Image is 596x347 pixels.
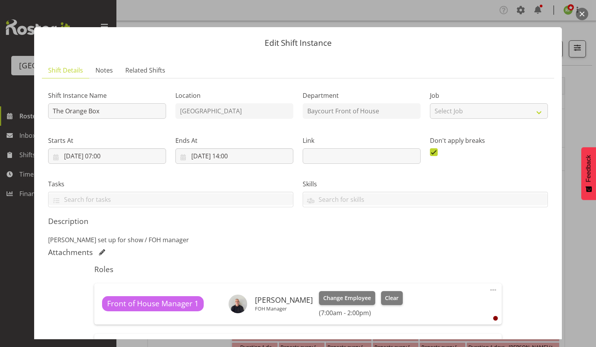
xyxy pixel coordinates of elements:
[48,148,166,164] input: Click to select...
[381,291,403,305] button: Clear
[175,148,293,164] input: Click to select...
[175,91,293,100] label: Location
[42,39,554,47] p: Edit Shift Instance
[323,294,371,302] span: Change Employee
[581,147,596,200] button: Feedback - Show survey
[493,316,498,321] div: User is clocked out
[48,179,293,189] label: Tasks
[48,136,166,145] label: Starts At
[385,294,398,302] span: Clear
[303,91,421,100] label: Department
[48,66,83,75] span: Shift Details
[319,309,403,317] h6: (7:00am - 2:00pm)
[48,217,548,226] h5: Description
[48,235,548,245] p: [PERSON_NAME] set up for show / FOH manager
[319,291,375,305] button: Change Employee
[48,91,166,100] label: Shift Instance Name
[107,298,199,309] span: Front of House Manager 1
[255,296,313,304] h6: [PERSON_NAME]
[94,265,501,274] h5: Roles
[430,136,548,145] label: Don't apply breaks
[229,295,247,313] img: aaron-smarte17f1d9530554f4cf5705981c6d53785.png
[175,136,293,145] label: Ends At
[125,66,165,75] span: Related Shifts
[430,91,548,100] label: Job
[48,248,93,257] h5: Attachments
[255,305,313,312] p: FOH Manager
[303,136,421,145] label: Link
[48,103,166,119] input: Shift Instance Name
[303,193,547,205] input: Search for skills
[303,179,548,189] label: Skills
[49,193,293,205] input: Search for tasks
[585,155,592,182] span: Feedback
[95,66,113,75] span: Notes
